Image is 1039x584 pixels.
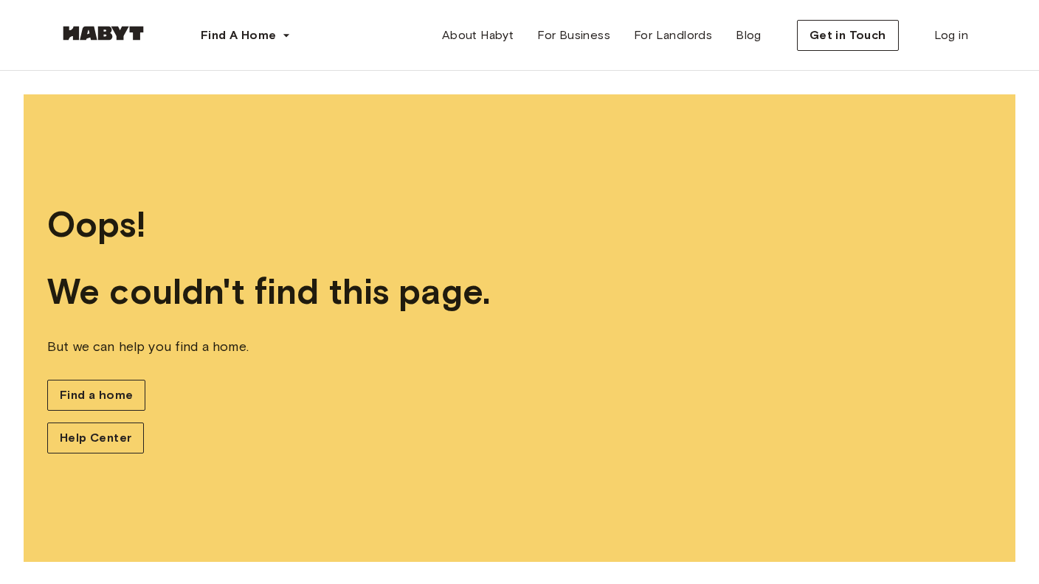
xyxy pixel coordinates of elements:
[934,27,968,44] span: Log in
[430,21,525,50] a: About Habyt
[810,27,886,44] span: Get in Touch
[47,337,992,356] span: But we can help you find a home.
[189,21,303,50] button: Find A Home
[47,270,992,313] span: We couldn't find this page.
[60,386,133,404] span: Find a home
[724,21,773,50] a: Blog
[47,203,992,246] span: Oops!
[622,21,724,50] a: For Landlords
[47,380,145,411] a: Find a home
[797,20,899,51] button: Get in Touch
[59,26,148,41] img: Habyt
[537,27,610,44] span: For Business
[60,429,131,447] span: Help Center
[922,21,980,50] a: Log in
[634,27,712,44] span: For Landlords
[442,27,514,44] span: About Habyt
[201,27,276,44] span: Find A Home
[525,21,622,50] a: For Business
[736,27,762,44] span: Blog
[47,423,144,453] a: Help Center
